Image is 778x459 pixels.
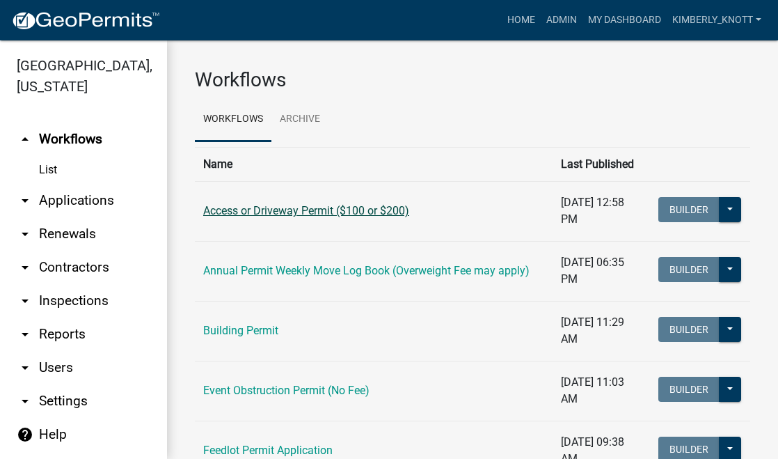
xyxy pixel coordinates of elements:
[561,256,624,286] span: [DATE] 06:35 PM
[17,426,33,443] i: help
[658,197,720,222] button: Builder
[17,192,33,209] i: arrow_drop_down
[17,131,33,148] i: arrow_drop_up
[195,147,553,181] th: Name
[195,68,750,92] h3: Workflows
[658,257,720,282] button: Builder
[17,326,33,343] i: arrow_drop_down
[553,147,649,181] th: Last Published
[271,98,328,142] a: Archive
[203,264,530,277] a: Annual Permit Weekly Move Log Book (Overweight Fee may apply)
[667,7,767,33] a: kimberly_knott
[561,316,624,345] span: [DATE] 11:29 AM
[195,98,271,142] a: Workflows
[203,204,409,217] a: Access or Driveway Permit ($100 or $200)
[561,375,624,405] span: [DATE] 11:03 AM
[658,377,720,402] button: Builder
[17,359,33,376] i: arrow_drop_down
[17,293,33,309] i: arrow_drop_down
[541,7,582,33] a: Admin
[582,7,667,33] a: My Dashboard
[502,7,541,33] a: Home
[658,317,720,342] button: Builder
[203,384,370,397] a: Event Obstruction Permit (No Fee)
[203,324,278,337] a: Building Permit
[203,444,333,457] a: Feedlot Permit Application
[17,259,33,276] i: arrow_drop_down
[17,226,33,242] i: arrow_drop_down
[17,393,33,410] i: arrow_drop_down
[561,196,624,226] span: [DATE] 12:58 PM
